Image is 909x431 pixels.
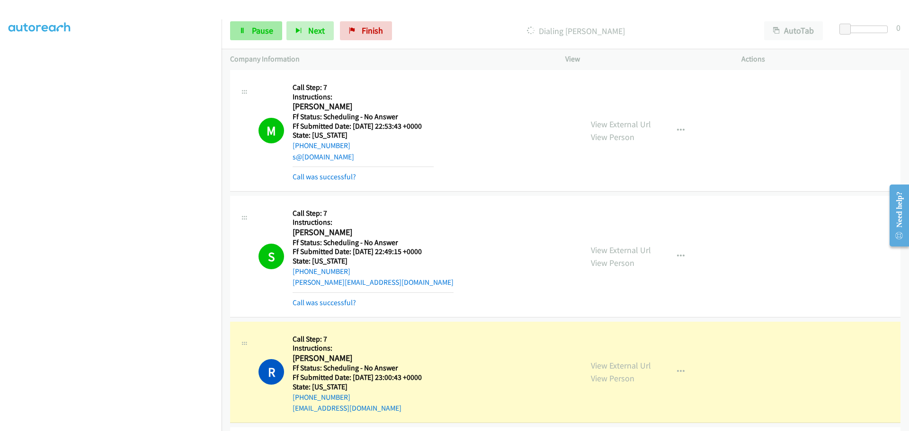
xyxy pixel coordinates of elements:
[764,21,823,40] button: AutoTab
[293,101,434,112] h2: [PERSON_NAME]
[293,209,454,218] h5: Call Step: 7
[896,21,900,34] div: 0
[308,25,325,36] span: Next
[293,238,454,247] h5: Ff Status: Scheduling - No Answer
[293,122,434,131] h5: Ff Submitted Date: [DATE] 22:53:43 +0000
[230,21,282,40] a: Pause
[591,257,634,268] a: View Person
[340,21,392,40] a: Finish
[565,53,724,65] p: View
[293,218,454,227] h5: Instructions:
[362,25,383,36] span: Finish
[293,278,454,287] a: [PERSON_NAME][EMAIL_ADDRESS][DOMAIN_NAME]
[293,141,350,150] a: [PHONE_NUMBER]
[293,373,434,382] h5: Ff Submitted Date: [DATE] 23:00:43 +0000
[293,393,350,402] a: [PHONE_NUMBER]
[293,247,454,256] h5: Ff Submitted Date: [DATE] 22:49:15 +0000
[293,382,434,392] h5: State: [US_STATE]
[741,53,900,65] p: Actions
[591,119,651,130] a: View External Url
[258,244,284,269] h1: S
[293,343,434,353] h5: Instructions:
[293,404,401,413] a: [EMAIL_ADDRESS][DOMAIN_NAME]
[591,132,634,142] a: View Person
[882,178,909,253] iframe: Resource Center
[405,25,747,37] p: Dialing [PERSON_NAME]
[591,245,651,255] a: View External Url
[293,172,356,181] a: Call was successful?
[591,360,651,371] a: View External Url
[293,131,434,140] h5: State: [US_STATE]
[293,267,350,276] a: [PHONE_NUMBER]
[293,363,434,373] h5: Ff Status: Scheduling - No Answer
[293,256,454,266] h5: State: [US_STATE]
[258,118,284,143] h1: M
[293,112,434,122] h5: Ff Status: Scheduling - No Answer
[293,227,434,238] h2: [PERSON_NAME]
[293,298,356,307] a: Call was successful?
[293,152,354,161] a: s@[DOMAIN_NAME]
[230,53,548,65] p: Company Information
[293,353,434,364] h2: [PERSON_NAME]
[293,83,434,92] h5: Call Step: 7
[252,25,273,36] span: Pause
[286,21,334,40] button: Next
[293,334,434,344] h5: Call Step: 7
[844,26,888,33] div: Delay between calls (in seconds)
[258,359,284,385] h1: R
[591,373,634,384] a: View Person
[293,92,434,102] h5: Instructions:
